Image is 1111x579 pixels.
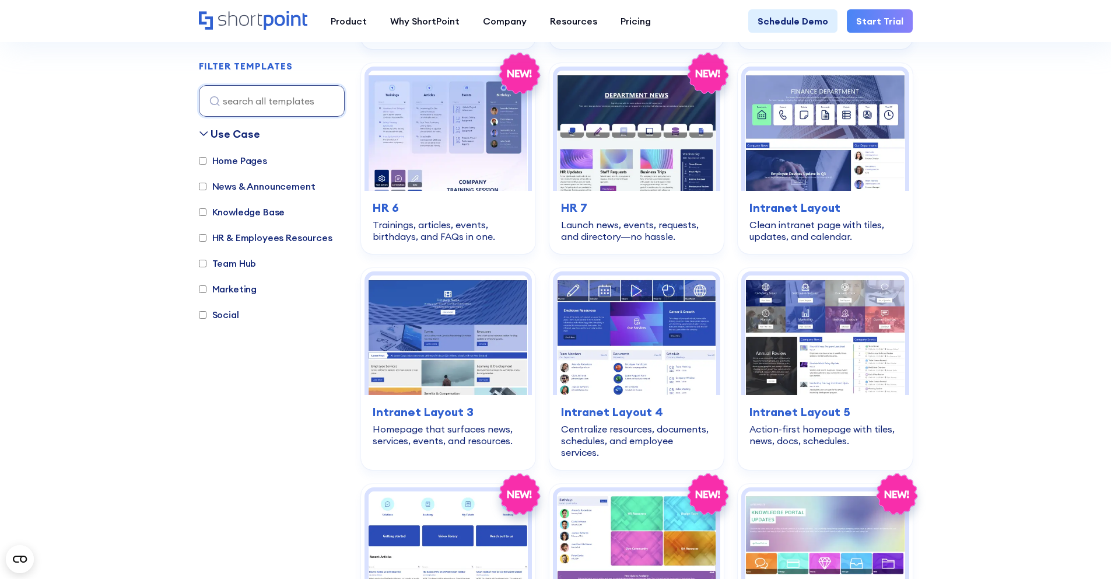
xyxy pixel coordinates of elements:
[331,14,367,28] div: Product
[199,256,257,270] label: Team Hub
[199,260,206,267] input: Team Hub
[738,63,912,253] a: Intranet Layout – SharePoint Page Design: Clean intranet page with tiles, updates, and calendar.I...
[373,403,524,421] h3: Intranet Layout 3
[361,268,535,470] a: Intranet Layout 3 – SharePoint Homepage Template: Homepage that surfaces news, services, events, ...
[369,71,528,190] img: HR 6 – HR SharePoint Site Template: Trainings, articles, events, birthdays, and FAQs in one.
[471,9,538,33] a: Company
[199,183,206,190] input: News & Announcement
[745,71,905,190] img: Intranet Layout – SharePoint Page Design: Clean intranet page with tiles, updates, and calendar.
[549,63,724,253] a: HR 7 – HR SharePoint Template: Launch news, events, requests, and directory—no hassle.HR 7Launch ...
[361,63,535,253] a: HR 6 – HR SharePoint Site Template: Trainings, articles, events, birthdays, and FAQs in one.HR 6T...
[199,282,257,296] label: Marketing
[199,154,267,168] label: Home Pages
[373,219,524,242] div: Trainings, articles, events, birthdays, and FAQs in one.
[609,9,663,33] a: Pricing
[621,14,651,28] div: Pricing
[211,126,260,142] div: Use Case
[199,205,285,219] label: Knowledge Base
[847,9,913,33] a: Start Trial
[749,199,900,217] h3: Intranet Layout
[199,231,332,245] label: HR & Employees Resources
[745,275,905,395] img: Intranet Layout 5 – SharePoint Page Template: Action-first homepage with tiles, news, docs, sched...
[748,9,837,33] a: Schedule Demo
[557,71,716,190] img: HR 7 – HR SharePoint Template: Launch news, events, requests, and directory—no hassle.
[557,275,716,395] img: Intranet Layout 4 – Intranet Page Template: Centralize resources, documents, schedules, and emplo...
[199,234,206,242] input: HR & Employees Resources
[373,199,524,217] h3: HR 6
[749,219,900,242] div: Clean intranet page with tiles, updates, and calendar.
[483,14,527,28] div: Company
[561,403,712,421] h3: Intranet Layout 4
[378,9,471,33] a: Why ShortPoint
[390,14,460,28] div: Why ShortPoint
[561,219,712,242] div: Launch news, events, requests, and directory—no hassle.
[549,268,724,470] a: Intranet Layout 4 – Intranet Page Template: Centralize resources, documents, schedules, and emplo...
[749,403,900,421] h3: Intranet Layout 5
[901,444,1111,579] iframe: Chat Widget
[561,199,712,217] h3: HR 7
[199,157,206,165] input: Home Pages
[550,14,597,28] div: Resources
[199,208,206,216] input: Knowledge Base
[199,11,307,31] a: Home
[6,545,34,573] button: Open CMP widget
[199,308,239,322] label: Social
[369,275,528,395] img: Intranet Layout 3 – SharePoint Homepage Template: Homepage that surfaces news, services, events, ...
[749,423,900,447] div: Action-first homepage with tiles, news, docs, schedules.
[199,285,206,293] input: Marketing
[561,423,712,458] div: Centralize resources, documents, schedules, and employee services.
[199,311,206,319] input: Social
[738,268,912,470] a: Intranet Layout 5 – SharePoint Page Template: Action-first homepage with tiles, news, docs, sched...
[199,61,293,72] h2: FILTER TEMPLATES
[319,9,378,33] a: Product
[199,179,316,193] label: News & Announcement
[373,423,524,447] div: Homepage that surfaces news, services, events, and resources.
[538,9,609,33] a: Resources
[199,85,345,117] input: search all templates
